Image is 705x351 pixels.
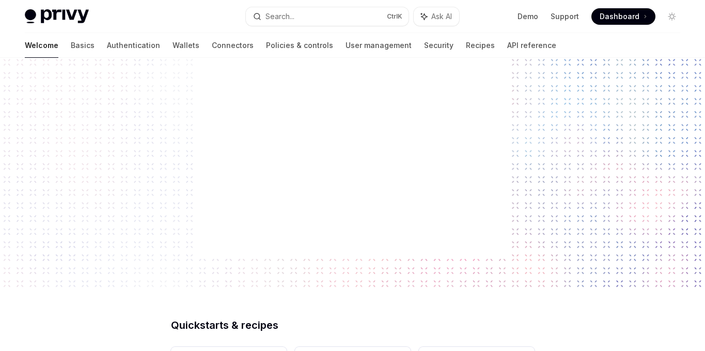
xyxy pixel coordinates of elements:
[591,8,655,25] a: Dashboard
[387,12,402,21] span: Ctrl K
[25,9,89,24] img: light logo
[551,11,579,22] a: Support
[173,33,199,58] a: Wallets
[346,33,412,58] a: User management
[664,8,680,25] button: Toggle dark mode
[507,33,556,58] a: API reference
[25,33,58,58] a: Welcome
[171,320,278,330] span: Quickstarts & recipes
[414,7,459,26] button: Ask AI
[246,7,408,26] button: Search...CtrlK
[431,11,452,22] span: Ask AI
[212,33,254,58] a: Connectors
[265,10,294,23] div: Search...
[600,11,639,22] span: Dashboard
[198,52,508,258] img: blank image
[266,33,333,58] a: Policies & controls
[518,11,538,22] a: Demo
[424,33,453,58] a: Security
[466,33,495,58] a: Recipes
[107,33,160,58] a: Authentication
[71,33,95,58] a: Basics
